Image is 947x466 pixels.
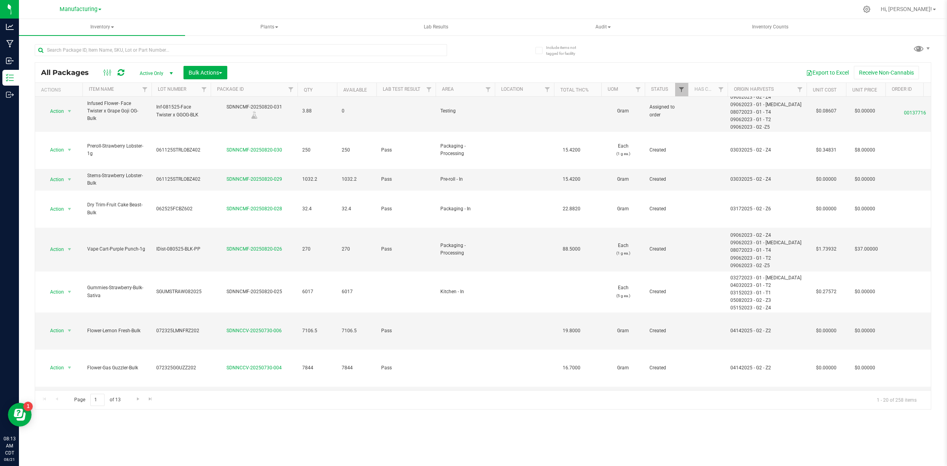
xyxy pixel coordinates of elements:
span: 32.4 [302,205,332,213]
span: IDist-080525-BLK-PP [156,245,206,253]
p: (1 g ea.) [606,150,640,157]
div: 09062023 - G2 -Z5 [730,124,804,131]
input: 1 [90,394,105,406]
a: Filter [632,83,645,96]
span: Gram [606,107,640,115]
span: 15.4200 [559,144,584,156]
span: Lab Results [413,24,459,30]
span: select [65,204,75,215]
input: Search Package ID, Item Name, SKU, Lot or Part Number... [35,44,447,56]
div: 03272023 - G1 - [MEDICAL_DATA] [730,274,804,282]
a: Filter [482,83,495,96]
span: Inventory Counts [741,24,799,30]
span: select [65,325,75,336]
span: All Packages [41,68,97,77]
a: Plants [186,19,352,36]
iframe: Resource center [8,403,32,427]
span: Each [606,142,640,157]
div: 09062023 - G2 -Z5 [730,262,804,269]
div: 05152023 - G2 - Z4 [730,304,804,312]
p: (1 g ea.) [606,249,640,257]
span: Bulk Actions [189,69,222,76]
a: Filter [715,83,728,96]
a: Unit Price [852,87,877,93]
a: Unit Cost [813,87,837,93]
span: Pass [381,146,431,154]
a: Available [343,87,367,93]
span: select [65,244,75,255]
a: UOM [608,86,618,92]
td: $0.00000 [807,350,846,387]
td: $0.08607 [807,91,846,132]
span: 270 [342,245,372,253]
a: Origin Harvests [734,86,774,92]
a: Lab Test Result [383,86,420,92]
inline-svg: Analytics [6,23,14,31]
span: 1032.2 [302,176,332,183]
span: 6017 [342,288,372,296]
div: 08072023 - G1 - T4 [730,109,804,116]
span: 16.7000 [559,362,584,374]
span: Audit [520,19,686,35]
span: Created [649,327,683,335]
span: 15.4200 [559,174,584,185]
span: Gram [606,205,640,213]
span: Action [43,286,64,298]
a: Lot Number [158,86,186,92]
a: Filter [541,83,554,96]
td: $0.00000 [807,169,846,191]
a: Order Id [892,86,912,92]
inline-svg: Outbound [6,91,14,99]
span: 072325LMNFRZ202 [156,327,206,335]
a: SDNNCMF-20250820-028 [226,206,282,211]
a: Package ID [217,86,244,92]
span: SGUMSTRAW082025 [156,288,206,296]
a: SDNNCCV-20250730-006 [226,328,282,333]
span: Created [649,288,683,296]
iframe: Resource center unread badge [23,402,33,411]
a: Qty [304,87,313,93]
a: Audit [520,19,686,36]
span: Preroll-Strawberry Lobster-1g [87,142,147,157]
span: Testing [440,107,490,115]
div: 03032025 - G2 - Z4 [730,146,804,154]
span: select [65,144,75,155]
span: $0.00000 [851,325,879,337]
span: Created [649,176,683,183]
span: 00137716 [890,105,940,117]
p: (5 g ea.) [606,292,640,299]
span: Packaging - In [440,205,490,213]
div: 03032025 - G2 - Z4 [730,176,804,183]
span: Vape Cart-Purple Punch-1g [87,245,147,253]
span: Pre-roll - In [440,176,490,183]
span: 7106.5 [342,327,372,335]
span: Assigned to order [649,103,683,118]
td: $0.00000 [807,387,846,424]
a: Filter [284,83,298,96]
span: 061125STRLOBZ402 [156,176,206,183]
div: Lab Sample [210,111,299,119]
inline-svg: Manufacturing [6,40,14,48]
span: Hi, [PERSON_NAME]! [881,6,932,12]
a: SDNNCCV-20250730-004 [226,365,282,371]
a: Inventory Counts [687,19,853,36]
div: 04142025 - G2 - Z2 [730,364,804,372]
div: SDNNCMF-20250820-025 [210,288,299,296]
p: 08/21 [4,457,15,462]
div: 09062023 - G1 - [MEDICAL_DATA] [730,239,804,247]
span: Flower-Gas Guzzler-Bulk [87,364,147,372]
span: 061125STRLOBZ402 [156,146,206,154]
span: Pass [381,205,431,213]
span: Gram [606,327,640,335]
a: Item Name [89,86,114,92]
span: 22.8820 [559,203,584,215]
div: 09062023 - G1 - [MEDICAL_DATA] [730,101,804,109]
div: SDNNCMF-20250820-031 [210,103,299,119]
span: 1032.2 [342,176,372,183]
span: 7106.5 [302,327,332,335]
a: Filter [423,83,436,96]
span: Action [43,204,64,215]
div: 08072023 - G1 - T4 [730,247,804,254]
span: Action [43,325,64,336]
span: Packaging - Processing [440,242,490,257]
